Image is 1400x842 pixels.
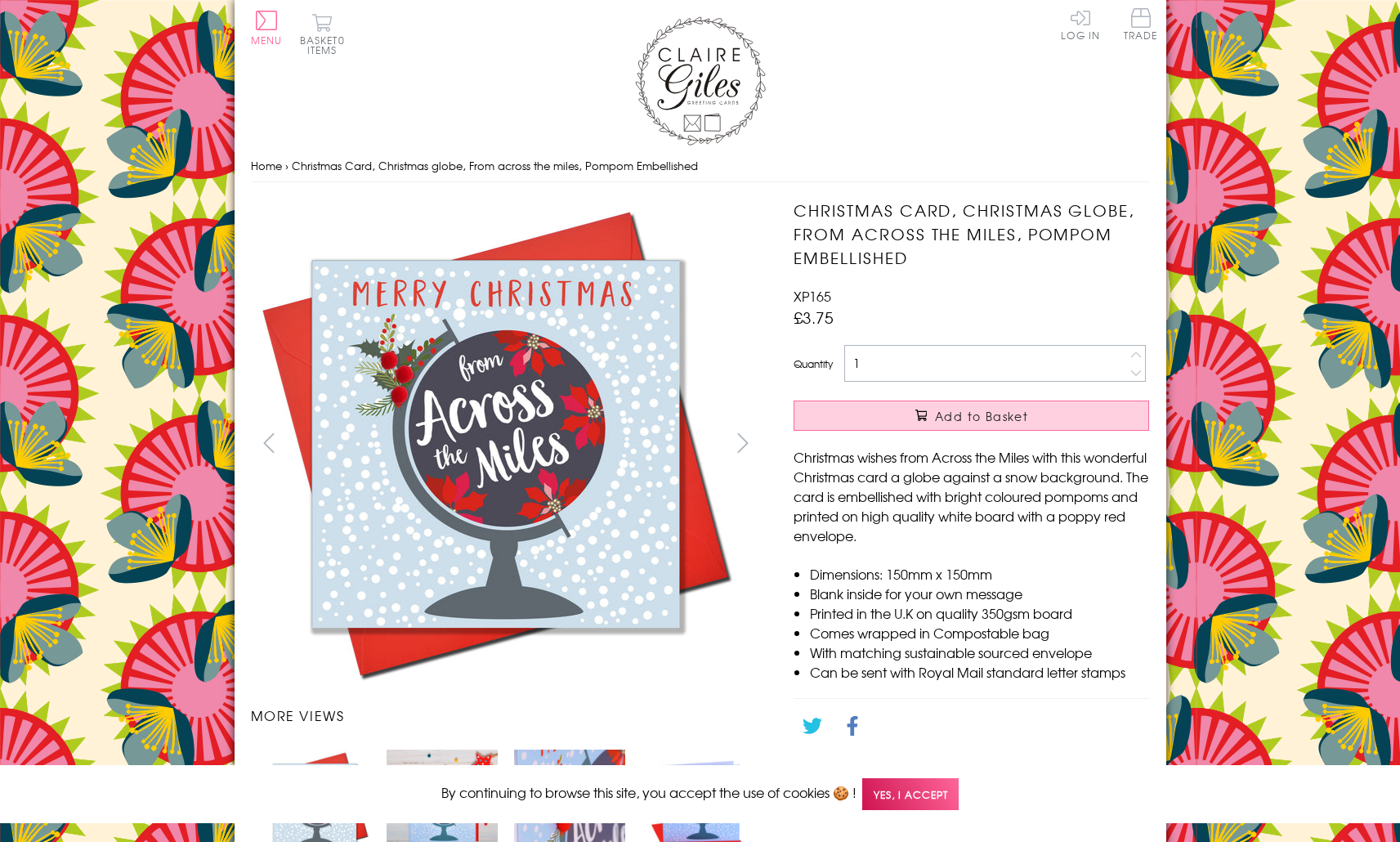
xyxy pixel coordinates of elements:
button: Add to Basket [794,401,1149,431]
img: Claire Giles Greetings Cards [635,16,766,146]
a: Home [251,158,282,173]
span: Add to Basket [935,408,1028,424]
span: 0 items [307,33,345,57]
a: Log In [1061,8,1100,40]
p: Christmas wishes from Across the Miles with this wonderful Christmas card a globe against a snow ... [794,447,1149,545]
li: With matching sustainable sourced envelope [810,643,1149,662]
li: Comes wrapped in Compostable bag [810,623,1149,643]
h3: More views [251,705,762,725]
span: Christmas Card, Christmas globe, From across the miles, Pompom Embellished [292,158,698,173]
nav: breadcrumbs [251,150,1150,183]
img: Christmas Card, Christmas globe, From across the miles, Pompom Embellished [761,199,1251,689]
span: Trade [1124,8,1158,40]
button: Basket0 items [300,13,345,55]
li: Printed in the U.K on quality 350gsm board [810,603,1149,623]
span: Yes, I accept [862,778,959,810]
li: Dimensions: 150mm x 150mm [810,564,1149,584]
label: Quantity [794,356,833,371]
button: prev [251,424,288,461]
button: next [724,424,761,461]
button: Menu [251,11,283,45]
li: Can be sent with Royal Mail standard letter stamps [810,662,1149,682]
h1: Christmas Card, Christmas globe, From across the miles, Pompom Embellished [794,199,1149,269]
span: £3.75 [794,306,834,329]
a: Go back to the collection [807,760,966,780]
span: XP165 [794,286,831,306]
img: Christmas Card, Christmas globe, From across the miles, Pompom Embellished [250,199,740,689]
span: › [285,158,288,173]
span: Menu [251,33,283,47]
li: Blank inside for your own message [810,584,1149,603]
a: Trade [1124,8,1158,43]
